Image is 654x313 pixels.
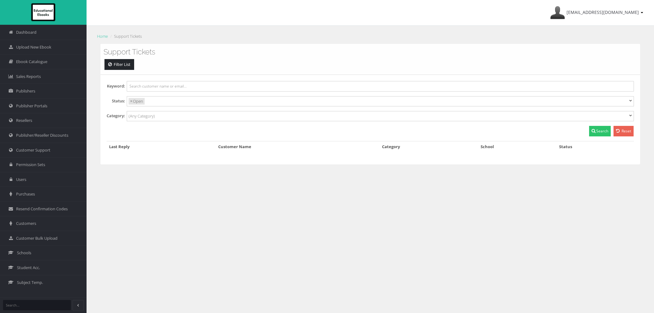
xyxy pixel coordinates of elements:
[567,9,639,15] span: [EMAIL_ADDRESS][DOMAIN_NAME]
[550,5,565,20] img: Avatar
[97,33,108,39] a: Home
[17,250,31,256] span: Schools
[107,83,125,89] label: Keyword:
[16,118,32,123] span: Resellers
[104,48,637,56] h3: Support Tickets
[3,300,71,310] input: Search...
[129,113,172,119] input: (Any Category)
[16,177,26,182] span: Users
[17,280,43,285] span: Subject Temp.
[16,103,47,109] span: Publisher Portals
[16,235,57,241] span: Customer Bulk Upload
[16,74,41,79] span: Sales Reports
[16,206,68,212] span: Resend Confirmation Codes
[16,162,45,168] span: Permission Sets
[16,132,68,138] span: Publisher/Reseller Discounts
[129,98,145,105] li: Open
[216,141,380,152] th: Customer Name
[107,98,125,104] label: Status:
[17,265,40,271] span: Student Acc.
[589,126,611,136] button: Search
[16,59,47,65] span: Ebook Catalogue
[16,44,51,50] span: Upload New Ebook
[130,98,132,105] span: ×
[16,29,36,35] span: Dashboard
[614,126,634,136] a: Reset
[109,33,142,40] li: Support Tickets
[478,141,557,152] th: School
[16,191,35,197] span: Purchases
[127,81,634,92] input: Search customer name or email...
[557,141,634,152] th: Status
[16,147,50,153] span: Customer Support
[380,141,478,152] th: Category
[107,113,125,119] label: Category:
[107,141,216,152] th: Last Reply
[16,88,35,94] span: Publishers
[104,59,134,70] a: Filter List
[16,221,36,226] span: Customers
